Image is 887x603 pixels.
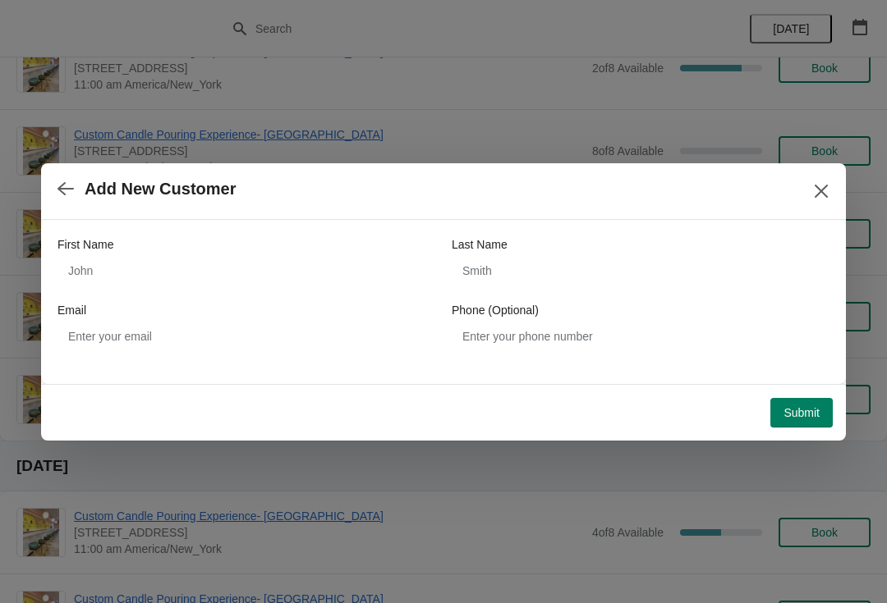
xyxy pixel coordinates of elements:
[57,302,86,318] label: Email
[784,406,820,419] span: Submit
[57,236,113,253] label: First Name
[452,322,830,351] input: Enter your phone number
[85,180,236,199] h2: Add New Customer
[452,302,539,318] label: Phone (Optional)
[57,322,435,351] input: Enter your email
[807,176,836,206] button: Close
[452,236,508,253] label: Last Name
[452,256,830,286] input: Smith
[57,256,435,286] input: John
[770,398,833,427] button: Submit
